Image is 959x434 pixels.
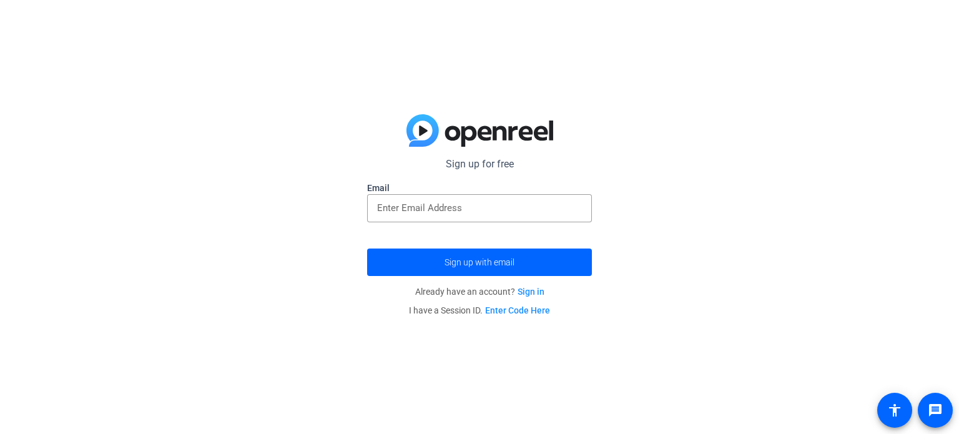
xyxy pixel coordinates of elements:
input: Enter Email Address [377,200,582,215]
img: blue-gradient.svg [406,114,553,147]
mat-icon: accessibility [887,403,902,418]
a: Enter Code Here [485,305,550,315]
a: Sign in [518,287,544,297]
mat-icon: message [928,403,943,418]
button: Sign up with email [367,249,592,276]
span: Already have an account? [415,287,544,297]
label: Email [367,182,592,194]
span: I have a Session ID. [409,305,550,315]
p: Sign up for free [367,157,592,172]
